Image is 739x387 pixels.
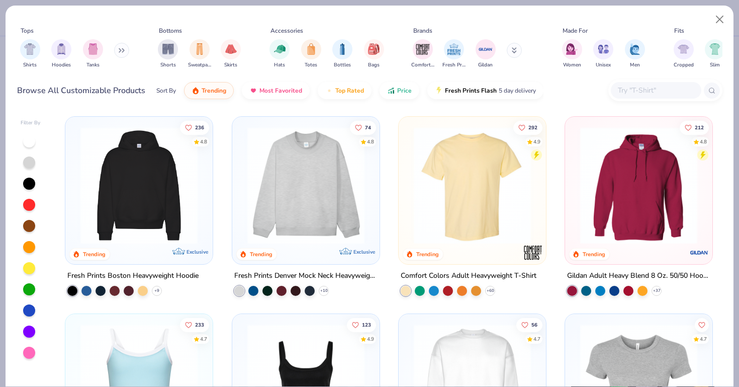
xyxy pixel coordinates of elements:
img: f5d85501-0dbb-4ee4-b115-c08fa3845d83 [242,127,369,244]
img: Unisex Image [598,43,609,55]
div: 4.9 [366,336,374,343]
span: 233 [195,323,204,328]
img: Gildan Image [478,42,493,57]
button: filter button [83,39,103,69]
div: Fresh Prints Boston Heavyweight Hoodie [67,270,199,282]
div: filter for Women [562,39,582,69]
img: Totes Image [306,43,317,55]
div: Fresh Prints Denver Mock Neck Heavyweight Sweatshirt [234,270,378,282]
span: Tanks [86,61,100,69]
span: Cropped [674,61,694,69]
span: + 37 [653,288,661,294]
div: filter for Bags [364,39,384,69]
span: Price [397,87,412,95]
img: Bottles Image [337,43,348,55]
div: Accessories [270,26,303,35]
div: Fits [674,26,684,35]
button: Like [349,120,376,134]
div: 4.8 [700,138,707,145]
button: filter button [301,39,321,69]
img: Skirts Image [225,43,237,55]
input: Try "T-Shirt" [617,85,694,96]
div: filter for Men [625,39,645,69]
button: Price [380,82,419,99]
img: a90f7c54-8796-4cb2-9d6e-4e9644cfe0fe [369,127,497,244]
span: Trending [202,87,226,95]
button: filter button [158,39,178,69]
img: Cropped Image [678,43,689,55]
span: Top Rated [335,87,364,95]
img: 01756b78-01f6-4cc6-8d8a-3c30c1a0c8ac [575,127,702,244]
img: e55d29c3-c55d-459c-bfd9-9b1c499ab3c6 [536,127,663,244]
div: filter for Bottles [332,39,352,69]
img: Slim Image [709,43,720,55]
img: flash.gif [435,87,443,95]
span: 5 day delivery [499,85,536,97]
button: Like [180,318,209,332]
button: Like [695,318,709,332]
span: 74 [364,125,371,130]
button: Like [180,120,209,134]
button: Like [513,120,542,134]
img: Hats Image [274,43,286,55]
button: filter button [51,39,71,69]
div: Bottoms [159,26,182,35]
div: filter for Cropped [674,39,694,69]
button: Top Rated [318,82,372,99]
span: Bags [368,61,380,69]
div: Sort By [156,86,176,95]
span: 212 [695,125,704,130]
img: Fresh Prints Image [446,42,461,57]
span: Skirts [224,61,237,69]
div: filter for Shorts [158,39,178,69]
img: Hoodies Image [56,43,67,55]
div: Filter By [21,119,41,127]
button: filter button [593,39,613,69]
span: 56 [531,323,537,328]
img: Shirts Image [24,43,36,55]
div: filter for Shirts [20,39,40,69]
span: 236 [195,125,204,130]
div: 4.8 [366,138,374,145]
div: Gildan Adult Heavy Blend 8 Oz. 50/50 Hooded Sweatshirt [567,270,710,282]
div: 4.7 [533,336,540,343]
button: Close [710,10,729,29]
img: trending.gif [192,87,200,95]
button: filter button [442,39,466,69]
div: Comfort Colors Adult Heavyweight T-Shirt [401,270,536,282]
button: Like [680,120,709,134]
img: Comfort Colors Image [415,42,430,57]
div: 4.7 [700,336,707,343]
span: Fresh Prints Flash [445,87,497,95]
button: filter button [20,39,40,69]
span: Most Favorited [259,87,302,95]
button: filter button [705,39,725,69]
div: Browse All Customizable Products [17,85,145,97]
button: filter button [364,39,384,69]
div: filter for Hoodies [51,39,71,69]
button: Like [346,318,376,332]
img: Men Image [629,43,640,55]
span: Men [630,61,640,69]
span: + 10 [320,288,327,294]
div: filter for Tanks [83,39,103,69]
div: Made For [563,26,588,35]
img: Women Image [566,43,578,55]
span: Slim [710,61,720,69]
div: filter for Slim [705,39,725,69]
button: filter button [674,39,694,69]
span: Hoodies [52,61,71,69]
div: Brands [413,26,432,35]
div: 4.9 [533,138,540,145]
div: filter for Gildan [476,39,496,69]
img: Bags Image [368,43,379,55]
div: filter for Hats [269,39,290,69]
button: filter button [188,39,211,69]
img: TopRated.gif [325,87,333,95]
span: 292 [528,125,537,130]
button: Most Favorited [242,82,310,99]
span: Exclusive [353,249,375,255]
img: 91acfc32-fd48-4d6b-bdad-a4c1a30ac3fc [75,127,203,244]
span: Women [563,61,581,69]
img: Tanks Image [87,43,99,55]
